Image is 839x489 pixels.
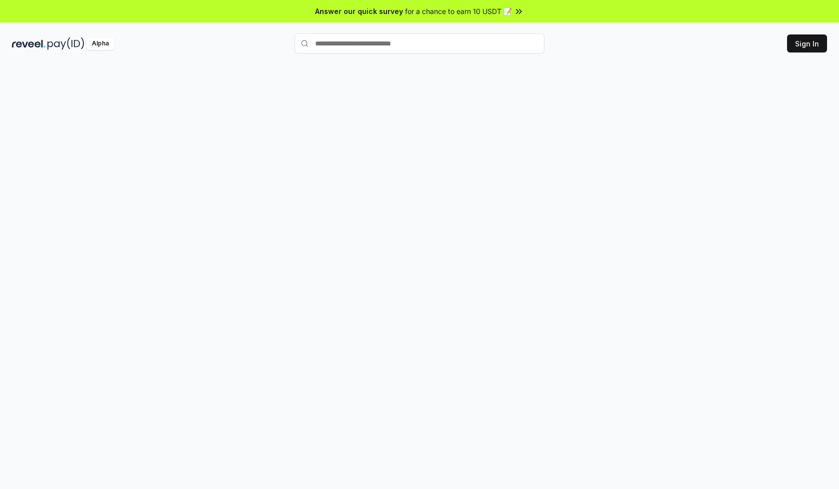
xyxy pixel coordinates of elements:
[12,37,45,50] img: reveel_dark
[405,6,512,16] span: for a chance to earn 10 USDT 📝
[86,37,114,50] div: Alpha
[787,34,827,52] button: Sign In
[47,37,84,50] img: pay_id
[315,6,403,16] span: Answer our quick survey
